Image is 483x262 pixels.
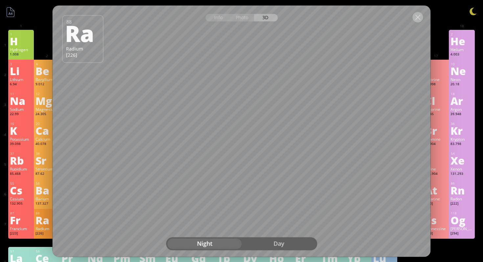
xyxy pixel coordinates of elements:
div: Radon [450,196,473,201]
div: [293] [425,231,448,236]
div: [PERSON_NAME] [450,226,473,231]
div: Ar [450,95,473,106]
div: Astatine [425,196,448,201]
div: 54 [451,151,473,156]
div: Na [10,95,33,106]
div: 10 [451,62,473,66]
div: Day [241,238,316,249]
div: 39.098 [10,142,33,147]
div: 118 [451,211,473,215]
div: 9 [425,62,448,66]
div: [226] [35,231,58,236]
div: 85 [425,181,448,186]
div: 1 [10,32,33,36]
div: 2 [451,32,473,36]
div: Ra [65,22,99,44]
div: Sr [35,155,58,166]
div: 22.99 [10,112,33,117]
div: Og [450,215,473,225]
div: Hydrogen [10,47,33,52]
div: Beryllium [35,77,58,82]
div: 56 [36,181,58,186]
div: Tennessine [425,226,448,231]
div: 117 [425,211,448,215]
div: [222] [450,201,473,207]
div: Fr [10,215,33,225]
div: 18 [451,92,473,96]
div: Fluorine [425,77,448,82]
div: [210] [425,201,448,207]
div: Strontium [35,166,58,171]
div: 20 [36,122,58,126]
div: Calcium [35,136,58,142]
div: Chlorine [425,107,448,112]
div: 131.293 [450,171,473,177]
div: K [10,125,33,136]
div: At [425,185,448,195]
div: Krypton [450,136,473,142]
div: Kr [450,125,473,136]
div: Br [425,125,448,136]
div: Magnesium [35,107,58,112]
div: Sodium [10,107,33,112]
div: Xe [450,155,473,166]
div: Neon [450,77,473,82]
div: Bromine [425,136,448,142]
div: Cs [10,185,33,195]
div: 55 [10,181,33,186]
div: 1.008 [10,52,33,57]
div: 24.305 [35,112,58,117]
div: 3 [10,62,33,66]
div: 9.012 [35,82,58,87]
div: 87.62 [35,171,58,177]
div: [294] [450,231,473,236]
div: Be [35,66,58,76]
div: 20.18 [450,82,473,87]
div: Argon [450,107,473,112]
div: 85.468 [10,171,33,177]
div: 19 [10,122,33,126]
div: 4 [36,62,58,66]
div: 39.948 [450,112,473,117]
div: Cl [425,95,448,106]
div: Iodine [425,166,448,171]
div: Mg [35,95,58,106]
div: Cesium [10,196,33,201]
div: 37 [10,151,33,156]
div: 126.904 [425,171,448,177]
div: 35 [425,122,448,126]
div: 17 [425,92,448,96]
div: 79.904 [425,142,448,147]
div: 86 [451,181,473,186]
div: Radium [35,226,58,231]
div: 35.45 [425,112,448,117]
div: Ne [450,66,473,76]
div: 11 [10,92,33,96]
div: [223] [10,231,33,236]
div: I [425,155,448,166]
div: 38 [36,151,58,156]
div: 132.905 [10,201,33,207]
div: 57 [10,249,33,253]
div: 58 [36,249,58,253]
div: Photo [231,14,254,21]
div: Rn [450,185,473,195]
div: 53 [425,151,448,156]
div: 36 [451,122,473,126]
div: 12 [36,92,58,96]
div: 88 [36,211,58,215]
div: Info [205,14,231,21]
div: [226] [66,52,100,58]
div: 4.003 [450,52,473,57]
div: 87 [10,211,33,215]
div: 137.327 [35,201,58,207]
div: 6.94 [10,82,33,87]
div: Rb [10,155,33,166]
div: Ra [35,215,58,225]
div: Potassium [10,136,33,142]
div: Xenon [450,166,473,171]
h1: Talbica. Interactive chemistry [3,3,480,17]
div: Ts [425,215,448,225]
div: He [450,36,473,46]
div: Helium [450,47,473,52]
